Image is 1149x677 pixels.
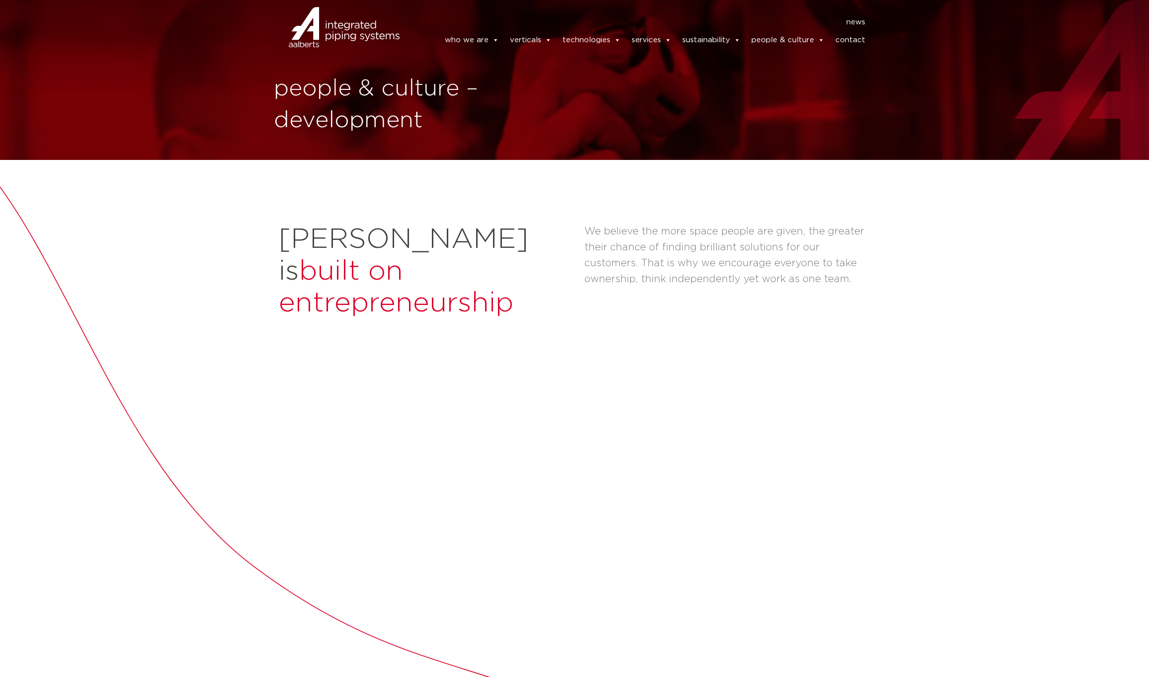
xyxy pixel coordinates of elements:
a: contact [835,30,865,50]
h1: people & culture – development [274,73,570,137]
a: who we are [445,30,499,50]
span: built on entrepreneurship [279,257,513,317]
h2: [PERSON_NAME] is [279,224,574,319]
a: sustainability [682,30,740,50]
a: verticals [510,30,552,50]
a: services [632,30,671,50]
a: news [846,14,865,30]
a: technologies [563,30,621,50]
nav: Menu [414,14,865,30]
a: people & culture [751,30,824,50]
p: We believe the more space people are given, the greater their chance of finding brilliant solutio... [584,224,870,287]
